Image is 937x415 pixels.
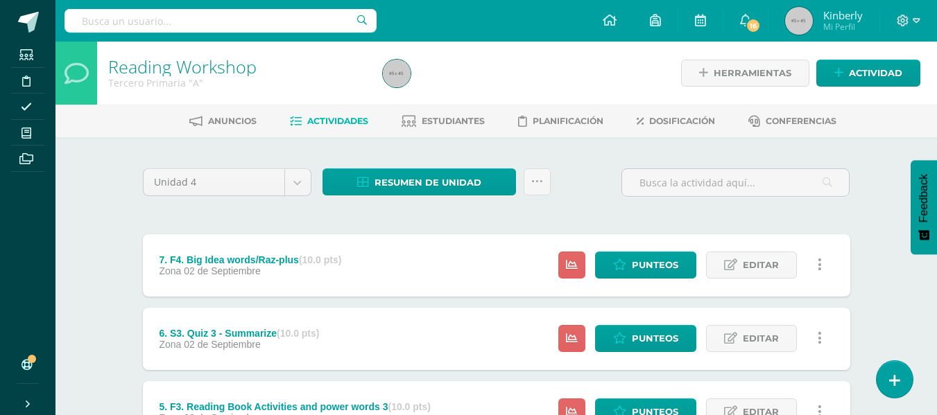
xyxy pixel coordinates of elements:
[159,339,181,350] span: Zona
[65,9,377,33] input: Busca un usuario...
[184,265,261,276] span: 02 de Septiembre
[375,170,481,195] span: Resumen de unidad
[388,401,431,412] strong: (10.0 pts)
[277,328,319,339] strong: (10.0 pts)
[595,251,696,279] a: Punteos
[184,339,261,350] span: 02 de Septiembre
[159,254,341,265] div: 7. F4. Big Idea words/Raz-plus
[743,326,779,351] span: Editar
[108,76,366,89] div: Tercero Primaria 'A'
[637,110,715,132] a: Dosificación
[189,110,257,132] a: Anuncios
[290,110,368,132] a: Actividades
[649,116,715,126] span: Dosificación
[533,116,603,126] span: Planificación
[823,21,863,33] span: Mi Perfil
[622,169,849,196] input: Busca la actividad aquí...
[299,254,341,265] strong: (10.0 pts)
[159,265,181,276] span: Zona
[323,168,516,195] a: Resumen de unidad
[208,116,257,126] span: Anuncios
[159,401,431,412] div: 5. F3. Reading Book Activities and power words 3
[632,326,678,351] span: Punteos
[911,160,937,254] button: Feedback - Mostrar encuesta
[816,60,920,87] a: Actividad
[748,110,836,132] a: Conferencias
[383,60,411,87] img: 45x45
[681,60,809,87] a: Herramientas
[108,55,257,78] a: Reading Workshop
[785,7,813,35] img: 45x45
[918,174,930,222] span: Feedback
[108,57,366,76] h1: Reading Workshop
[849,60,902,86] span: Actividad
[714,60,791,86] span: Herramientas
[422,116,485,126] span: Estudiantes
[159,328,319,339] div: 6. S3. Quiz 3 - Summarize
[402,110,485,132] a: Estudiantes
[766,116,836,126] span: Conferencias
[154,169,274,195] span: Unidad 4
[518,110,603,132] a: Planificación
[144,169,311,195] a: Unidad 4
[743,252,779,278] span: Editar
[746,18,761,33] span: 16
[595,325,696,352] a: Punteos
[823,8,863,22] span: Kinberly
[307,116,368,126] span: Actividades
[632,252,678,278] span: Punteos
